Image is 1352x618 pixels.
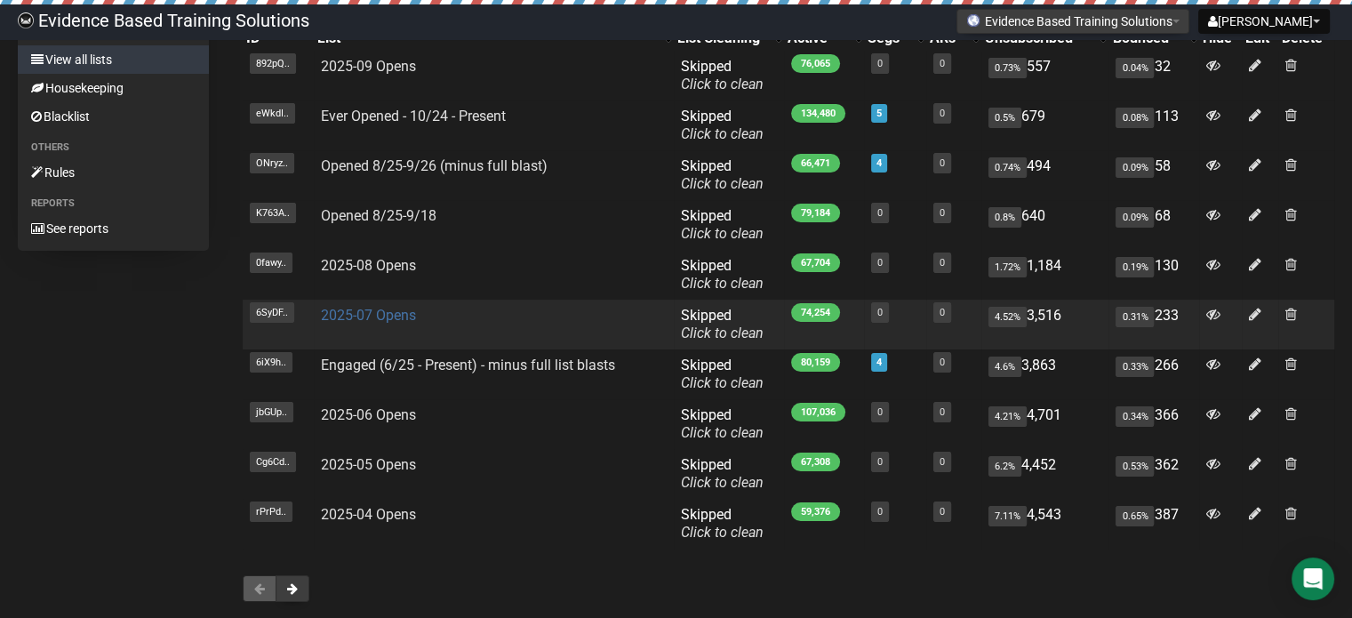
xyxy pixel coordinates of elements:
span: 0.53% [1116,456,1154,477]
span: 4.52% [988,307,1027,327]
span: 0.5% [988,108,1021,128]
a: 0 [940,108,945,119]
a: Click to clean [681,225,764,242]
td: 4,452 [981,449,1109,499]
span: 6.2% [988,456,1021,477]
a: 0 [940,406,945,418]
td: 557 [981,51,1109,100]
a: 0 [877,406,883,418]
td: 266 [1108,349,1199,399]
div: Open Intercom Messenger [1292,558,1334,600]
a: Click to clean [681,374,764,391]
a: Click to clean [681,175,764,192]
a: Housekeeping [18,74,209,102]
a: 0 [940,58,945,69]
li: Reports [18,193,209,214]
span: 6SyDF.. [250,302,294,323]
td: 679 [981,100,1109,150]
a: 2025-08 Opens [321,257,416,274]
span: 134,480 [791,104,845,123]
a: 0 [877,307,883,318]
td: 362 [1108,449,1199,499]
span: 0.34% [1116,406,1154,427]
td: 3,863 [981,349,1109,399]
a: Engaged (6/25 - Present) - minus full list blasts [321,357,615,373]
span: Skipped [681,406,764,441]
span: Skipped [681,108,764,142]
td: 4,543 [981,499,1109,549]
a: 2025-09 Opens [321,58,416,75]
a: 0 [877,207,883,219]
a: 0 [877,58,883,69]
span: 0.09% [1116,157,1154,178]
a: Click to clean [681,424,764,441]
a: Ever Opened - 10/24 - Present [321,108,506,124]
a: Click to clean [681,474,764,491]
td: 68 [1108,200,1199,250]
a: 4 [876,357,882,368]
td: 233 [1108,300,1199,349]
td: 387 [1108,499,1199,549]
a: 0 [940,456,945,468]
span: 0fawy.. [250,253,292,273]
td: 494 [981,150,1109,200]
a: 0 [940,357,945,368]
td: 32 [1108,51,1199,100]
a: See reports [18,214,209,243]
span: 74,254 [791,303,840,322]
span: Skipped [681,207,764,242]
a: Click to clean [681,325,764,341]
span: Skipped [681,357,764,391]
a: 0 [877,257,883,269]
span: 6iX9h.. [250,352,292,373]
a: 0 [940,307,945,318]
span: K763A.. [250,203,296,223]
a: 2025-05 Opens [321,456,416,473]
span: Skipped [681,456,764,491]
span: 67,308 [791,453,840,471]
a: Click to clean [681,125,764,142]
span: 76,065 [791,54,840,73]
span: Cg6Cd.. [250,452,296,472]
a: Opened 8/25-9/26 (minus full blast) [321,157,548,174]
span: 79,184 [791,204,840,222]
button: Evidence Based Training Solutions [956,9,1189,34]
td: 58 [1108,150,1199,200]
a: 5 [876,108,882,119]
a: 0 [940,506,945,518]
td: 4,701 [981,399,1109,449]
img: favicons [966,13,980,28]
a: 0 [877,506,883,518]
span: 0.65% [1116,506,1154,526]
span: 7.11% [988,506,1027,526]
span: 4.6% [988,357,1021,377]
span: Skipped [681,307,764,341]
a: 0 [940,207,945,219]
span: Skipped [681,257,764,292]
span: Skipped [681,58,764,92]
a: 2025-04 Opens [321,506,416,523]
button: [PERSON_NAME] [1198,9,1330,34]
span: 0.04% [1116,58,1154,78]
span: 0.8% [988,207,1021,228]
a: Click to clean [681,524,764,541]
img: 6a635aadd5b086599a41eda90e0773ac [18,12,34,28]
a: 0 [940,157,945,169]
span: 80,159 [791,353,840,372]
td: 1,184 [981,250,1109,300]
span: 1.72% [988,257,1027,277]
a: Rules [18,158,209,187]
a: Click to clean [681,76,764,92]
span: 4.21% [988,406,1027,427]
span: 0.74% [988,157,1027,178]
span: 67,704 [791,253,840,272]
span: 0.19% [1116,257,1154,277]
span: 0.73% [988,58,1027,78]
span: 0.33% [1116,357,1154,377]
a: Blacklist [18,102,209,131]
td: 130 [1108,250,1199,300]
span: 0.31% [1116,307,1154,327]
a: 0 [940,257,945,269]
span: 0.08% [1116,108,1154,128]
span: rPrPd.. [250,502,292,522]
